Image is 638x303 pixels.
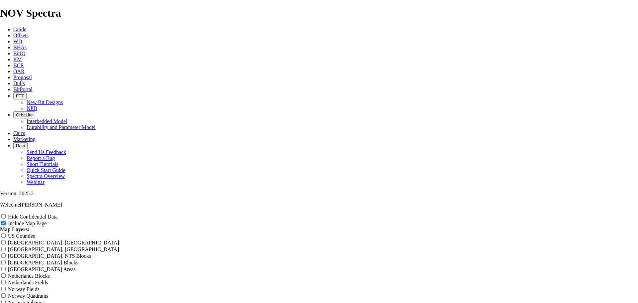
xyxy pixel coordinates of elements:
span: Help [16,143,25,148]
label: Norway Quadrants [8,293,48,299]
a: Guide [13,27,26,32]
button: FTT [13,92,27,99]
a: Proposal [13,75,32,80]
span: OrbitLite [16,112,33,117]
a: WD [13,39,22,44]
a: Calcs [13,130,25,136]
label: Norway Fields [8,286,40,292]
label: [GEOGRAPHIC_DATA] Areas [8,266,76,272]
a: New Bit Designs [27,99,63,105]
a: BitPortal [13,86,33,92]
label: US Counties [8,233,35,239]
a: Send Us Feedback [27,149,66,155]
label: Netherlands Fields [8,280,48,285]
label: [GEOGRAPHIC_DATA], [GEOGRAPHIC_DATA] [8,240,119,245]
a: KM [13,57,22,62]
a: Offsets [13,33,29,38]
label: Include Map Page [8,221,47,226]
a: Webinar [27,179,45,185]
a: NPD [27,105,37,111]
a: Short Tutorials [27,161,58,167]
a: Dulls [13,80,25,86]
a: BHAs [13,45,27,50]
button: Help [13,142,28,149]
label: [GEOGRAPHIC_DATA] Blocks [8,260,78,265]
a: Spectra Overview [27,173,65,179]
a: Durability and Parameter Model [27,124,96,130]
span: [PERSON_NAME] [20,202,62,208]
a: Interbedded Model [27,118,67,124]
a: Marketing [13,136,36,142]
a: BitIQ [13,51,25,56]
a: Quick Start Guide [27,167,65,173]
a: BCR [13,63,24,68]
label: [GEOGRAPHIC_DATA], NTS Blocks [8,253,91,259]
a: Report a Bug [27,155,55,161]
label: Netherlands Blocks [8,273,50,279]
a: OAR [13,69,25,74]
span: FTT [16,93,24,98]
label: [GEOGRAPHIC_DATA], [GEOGRAPHIC_DATA] [8,246,119,252]
label: Hide Confidential Data [8,214,57,220]
button: OrbitLite [13,111,35,118]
